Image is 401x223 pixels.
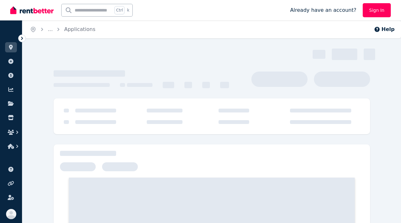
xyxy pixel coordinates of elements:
[115,6,124,14] span: Ctrl
[363,3,391,17] a: Sign In
[10,5,54,15] img: RentBetter
[48,26,53,32] span: ...
[64,26,95,32] a: Applications
[127,8,129,13] span: k
[374,26,395,33] button: Help
[290,6,356,14] span: Already have an account?
[22,20,103,38] nav: Breadcrumb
